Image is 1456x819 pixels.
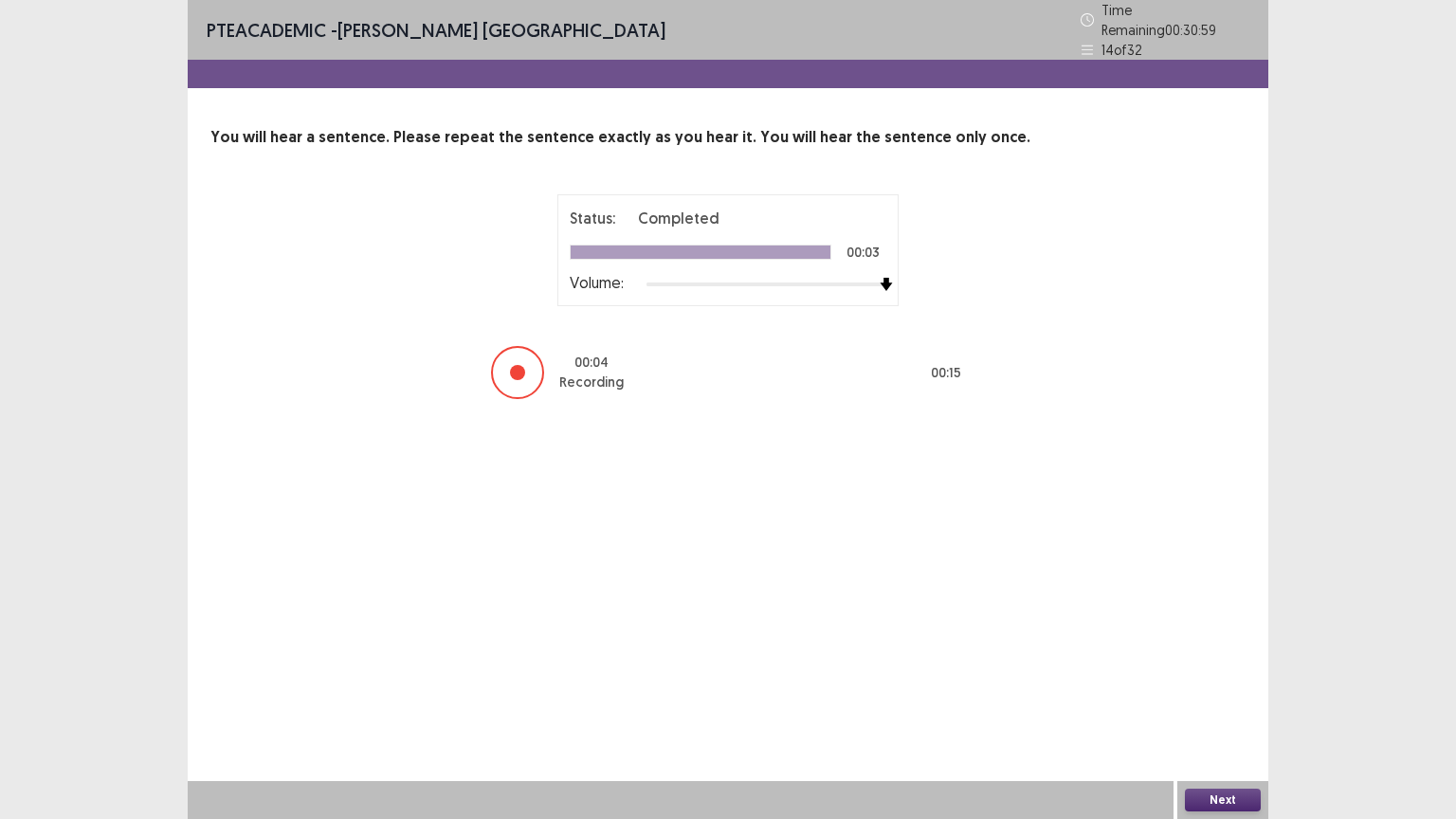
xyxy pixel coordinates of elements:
p: You will hear a sentence. Please repeat the sentence exactly as you hear it. You will hear the se... [210,126,1246,149]
button: Next [1185,789,1261,811]
p: Completed [638,207,719,229]
img: arrow-thumb [880,278,893,291]
p: 00:03 [846,246,880,259]
p: 00 : 15 [931,363,961,383]
p: Volume: [570,271,624,294]
p: Status: [570,207,615,229]
p: - [PERSON_NAME] [GEOGRAPHIC_DATA] [207,16,665,45]
p: 14 of 32 [1101,40,1142,60]
p: Recording [559,373,624,392]
p: 00 : 04 [574,353,609,373]
span: PTE academic [207,18,326,42]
